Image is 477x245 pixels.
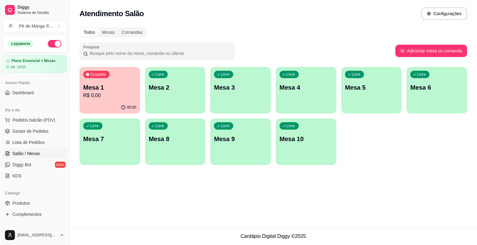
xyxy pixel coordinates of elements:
button: LivreMesa 10 [276,118,336,165]
a: Salão / Mesas [2,149,67,158]
p: Livre [156,123,164,128]
h2: Atendimento Salão [79,9,144,19]
div: Acesso Rápido [2,78,67,88]
p: Livre [221,123,229,128]
span: Sistema de Gestão [17,10,64,15]
div: Catálogo [2,188,67,198]
button: OcupadaMesa 1R$ 0,0000:00 [79,67,140,114]
p: Livre [221,72,229,77]
p: Mesa 6 [410,83,463,92]
p: Mesa 7 [83,135,136,143]
a: Diggy Botnovo [2,160,67,170]
p: Livre [352,72,361,77]
p: Ocupada [90,72,106,77]
span: [EMAIL_ADDRESS][DOMAIN_NAME] [17,233,57,238]
footer: Cardápio Digital Diggy © 2025 [70,227,477,245]
p: Mesa 9 [214,135,267,143]
div: Dia a dia [2,105,67,115]
a: Dashboard [2,88,67,98]
span: Complementos [12,211,42,217]
button: LivreMesa 6 [407,67,467,114]
p: Mesa 1 [83,83,136,92]
p: R$ 0,00 [83,92,136,99]
button: Adicionar mesa ou comanda [395,45,467,57]
p: Livre [156,72,164,77]
input: Pesquisar [88,50,231,56]
div: Loja aberta [8,40,34,47]
div: Mesas [98,28,118,37]
span: Dashboard [12,90,34,96]
p: Livre [90,123,99,128]
article: até 18/09 [10,65,26,69]
button: LivreMesa 9 [210,118,271,165]
span: P [8,23,14,29]
a: Lista de Pedidos [2,137,67,147]
label: Pesquisar [83,44,102,50]
p: Mesa 4 [279,83,333,92]
button: LivreMesa 3 [210,67,271,114]
div: Todos [80,28,98,37]
button: Alterar Status [48,40,61,47]
button: LivreMesa 7 [79,118,140,165]
button: LivreMesa 5 [341,67,402,114]
button: Select a team [2,20,67,32]
p: 00:00 [127,105,136,110]
span: Pedidos balcão (PDV) [12,117,55,123]
a: KDS [2,171,67,181]
button: Configurações [421,7,467,20]
span: Gestor de Pedidos [12,128,48,134]
a: Plano Essencial + Mesasaté 18/09 [2,55,67,73]
button: LivreMesa 8 [145,118,206,165]
a: Complementos [2,209,67,219]
p: Mesa 10 [279,135,333,143]
p: Mesa 5 [345,83,398,92]
p: Livre [286,72,295,77]
div: Comandas [118,28,146,37]
a: Gestor de Pedidos [2,126,67,136]
span: Produtos [12,200,30,206]
p: Livre [286,123,295,128]
button: Pedidos balcão (PDV) [2,115,67,125]
span: Diggy [17,5,64,10]
p: Livre [417,72,426,77]
article: Plano Essencial + Mesas [11,59,56,63]
button: [EMAIL_ADDRESS][DOMAIN_NAME] [2,228,67,243]
span: Salão / Mesas [12,150,40,157]
span: KDS [12,173,21,179]
p: Mesa 8 [149,135,202,143]
div: Pé de Manga ® ... [19,23,53,29]
button: LivreMesa 2 [145,67,206,114]
span: Lista de Pedidos [12,139,45,145]
button: LivreMesa 4 [276,67,336,114]
p: Mesa 3 [214,83,267,92]
span: Diggy Bot [12,162,31,168]
a: DiggySistema de Gestão [2,2,67,17]
p: Mesa 2 [149,83,202,92]
a: Produtos [2,198,67,208]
